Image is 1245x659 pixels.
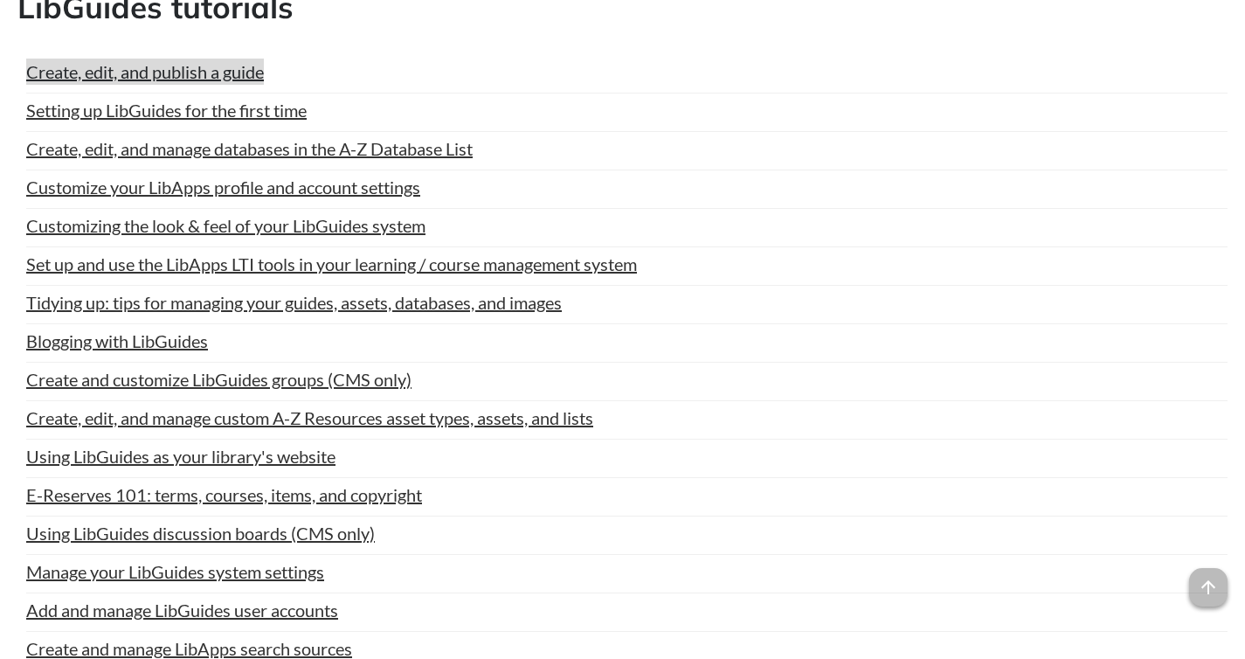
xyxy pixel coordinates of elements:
span: arrow_upward [1189,568,1228,607]
a: arrow_upward [1189,570,1228,591]
a: Using LibGuides as your library's website [26,443,335,469]
a: Customizing the look & feel of your LibGuides system [26,212,425,239]
a: Using LibGuides discussion boards (CMS only) [26,520,375,546]
a: Customize your LibApps profile and account settings [26,174,420,200]
a: Create, edit, and publish a guide [26,59,264,85]
a: Setting up LibGuides for the first time [26,97,307,123]
a: Blogging with LibGuides [26,328,208,354]
a: Set up and use the LibApps LTI tools in your learning / course management system [26,251,637,277]
a: Manage your LibGuides system settings [26,558,324,585]
a: Create, edit, and manage databases in the A-Z Database List [26,135,473,162]
a: Create, edit, and manage custom A-Z Resources asset types, assets, and lists [26,405,593,431]
a: Create and customize LibGuides groups (CMS only) [26,366,412,392]
a: E-Reserves 101: terms, courses, items, and copyright [26,482,422,508]
a: Tidying up: tips for managing your guides, assets, databases, and images [26,289,562,316]
a: Add and manage LibGuides user accounts [26,597,338,623]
